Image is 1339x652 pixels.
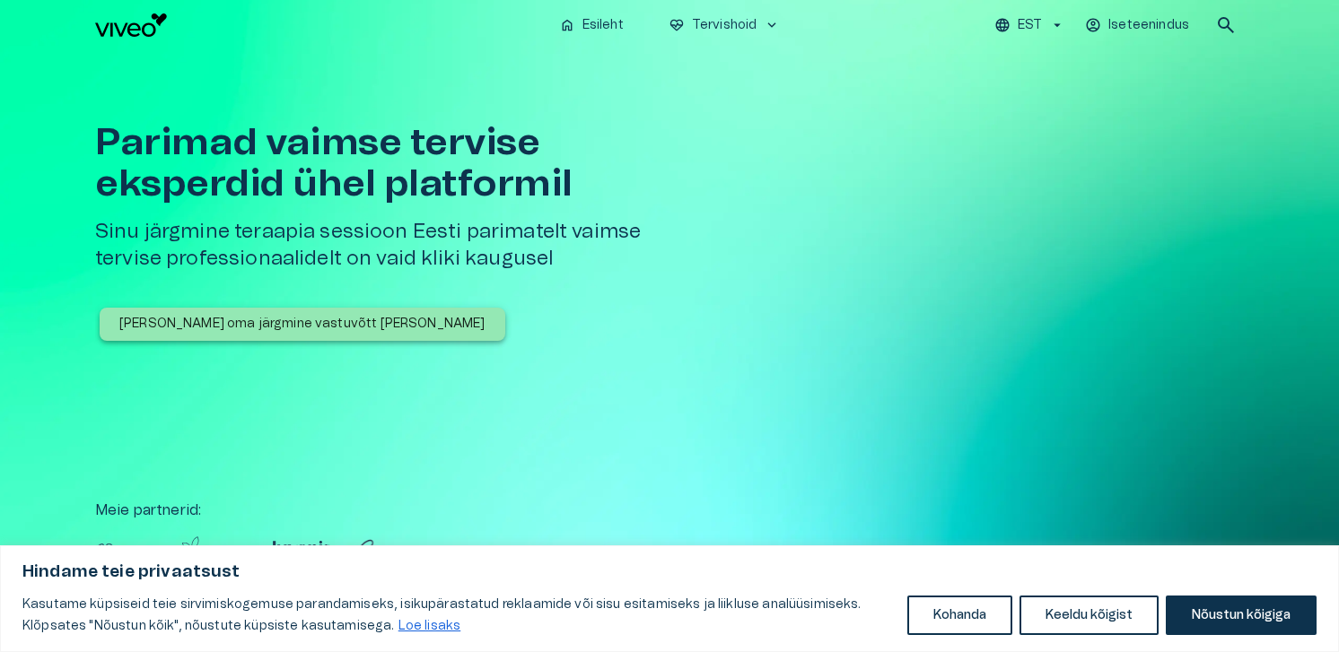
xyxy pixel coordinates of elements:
[95,535,160,569] img: Partner logo
[181,535,245,569] img: Partner logo
[100,308,505,341] button: [PERSON_NAME] oma järgmine vastuvõtt [PERSON_NAME]
[22,561,1317,583] p: Hindame teie privaatsust
[582,16,624,35] p: Esileht
[267,535,331,569] img: Partner logo
[907,595,1012,635] button: Kohanda
[95,13,167,37] img: Viveo logo
[1215,14,1237,36] span: search
[1166,595,1317,635] button: Nõustun kõigiga
[1020,595,1159,635] button: Keeldu kõigist
[95,500,1244,521] p: Meie partnerid :
[692,16,757,35] p: Tervishoid
[661,13,788,39] button: ecg_heartTervishoidkeyboard_arrow_down
[764,17,780,33] span: keyboard_arrow_down
[119,315,486,334] p: [PERSON_NAME] oma järgmine vastuvõtt [PERSON_NAME]
[22,594,894,637] p: Kasutame küpsiseid teie sirvimiskogemuse parandamiseks, isikupärastatud reklaamide või sisu esita...
[1082,13,1194,39] button: Iseteenindus
[1108,16,1189,35] p: Iseteenindus
[559,17,575,33] span: home
[1018,16,1042,35] p: EST
[95,219,677,272] h5: Sinu järgmine teraapia sessioon Eesti parimatelt vaimse tervise professionaalidelt on vaid kliki ...
[353,535,417,569] img: Partner logo
[1208,7,1244,43] button: open search modal
[669,17,685,33] span: ecg_heart
[398,619,462,633] a: Loe lisaks
[95,122,677,204] h1: Parimad vaimse tervise eksperdid ühel platformil
[95,13,545,37] a: Navigate to homepage
[552,13,633,39] button: homeEsileht
[992,13,1068,39] button: EST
